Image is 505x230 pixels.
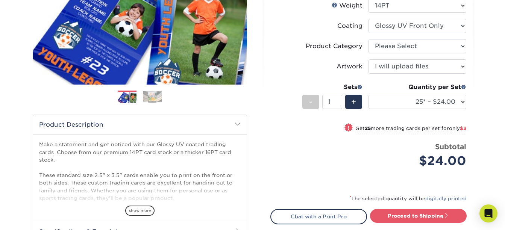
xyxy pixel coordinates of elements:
div: Weight [332,1,362,10]
div: Open Intercom Messenger [479,204,497,222]
div: $24.00 [374,152,466,170]
span: - [309,96,312,107]
strong: Subtotal [435,142,466,151]
span: only [449,126,466,131]
div: Artwork [337,62,362,71]
div: Sets [302,83,362,92]
h2: Product Description [33,115,247,134]
span: $3 [460,126,466,131]
span: ! [347,124,349,132]
a: Chat with a Print Pro [270,209,367,224]
div: Product Category [306,42,362,51]
img: Trading Cards 01 [118,91,136,104]
div: Coating [337,21,362,30]
small: The selected quantity will be [350,196,467,201]
div: Quantity per Set [369,83,466,92]
span: + [351,96,356,107]
span: show more [125,206,155,216]
a: digitally printed [425,196,467,201]
strong: 25 [365,126,371,131]
img: Trading Cards 02 [143,91,162,103]
a: Proceed to Shipping [370,209,467,222]
small: Get more trading cards per set for [355,126,466,133]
